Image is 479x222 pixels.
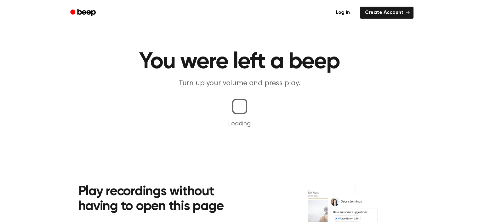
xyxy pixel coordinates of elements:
[119,78,361,89] p: Turn up your volume and press play.
[78,51,401,73] h1: You were left a beep
[8,119,471,129] p: Loading
[78,184,248,214] h2: Play recordings without having to open this page
[360,7,413,19] a: Create Account
[66,7,101,19] a: Beep
[329,5,356,20] a: Log in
